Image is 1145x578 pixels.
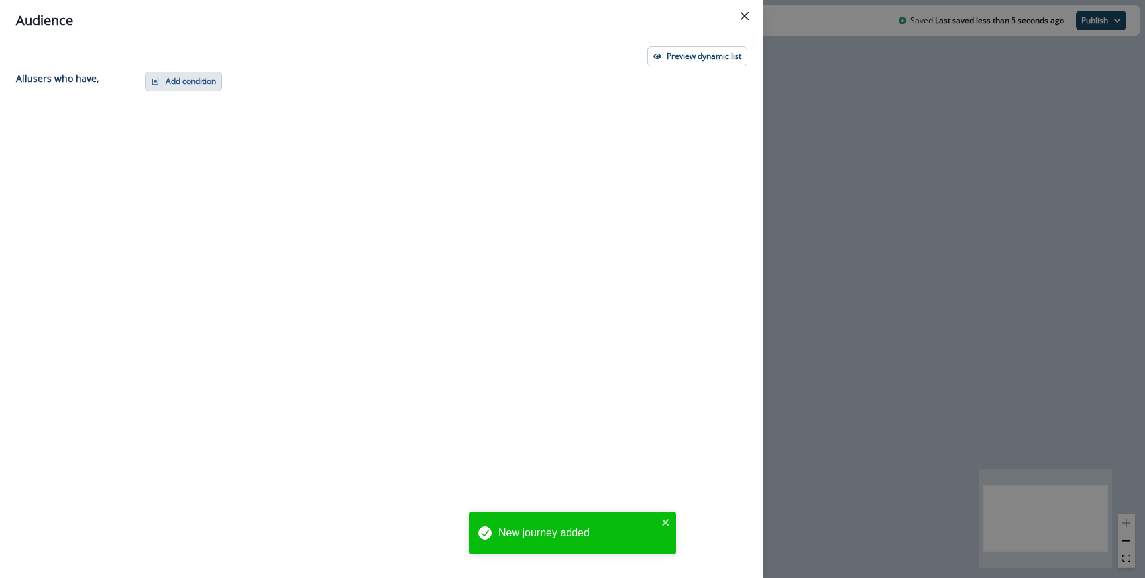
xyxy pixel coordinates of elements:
button: Add condition [145,72,222,91]
div: New journey added [498,525,657,541]
button: close [661,517,671,528]
button: Close [734,5,755,26]
p: Preview dynamic list [667,52,741,61]
p: All user s who have, [16,72,99,85]
button: Preview dynamic list [647,46,747,66]
div: Audience [16,11,747,30]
